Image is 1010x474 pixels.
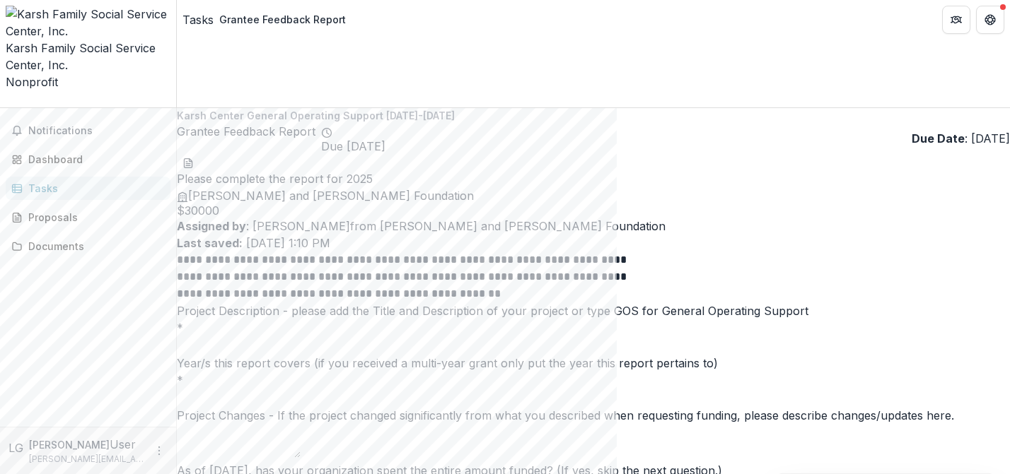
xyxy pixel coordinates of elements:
[8,439,23,456] div: Lila Guirguis
[177,235,1010,251] p: [DATE] 1:10 PM
[6,6,170,40] img: Karsh Family Social Service Center, Inc.
[6,40,170,73] div: Karsh Family Social Service Center, Inc.
[28,210,159,225] div: Proposals
[110,436,136,453] p: User
[6,119,170,142] button: Notifications
[177,108,1010,123] p: Karsh Center General Operating Support [DATE]-[DATE]
[177,236,243,250] strong: Last saved:
[177,355,1010,372] p: Year/s this report covers (if you received a multi-year grant only put the year this report perta...
[6,148,170,171] a: Dashboard
[6,235,170,258] a: Documents
[28,125,165,137] span: Notifications
[219,12,346,27] div: Grantee Feedback Report
[188,189,474,203] span: [PERSON_NAME] and [PERSON_NAME] Foundation
[29,453,145,466] p: [PERSON_NAME][EMAIL_ADDRESS][DOMAIN_NAME]
[177,407,1010,424] p: Project Changes - If the project changed significantly from what you described when requesting fu...
[28,152,159,167] div: Dashboard
[28,181,159,196] div: Tasks
[177,219,246,233] strong: Assigned by
[28,239,159,254] div: Documents
[151,442,168,459] button: More
[177,218,1010,235] p: : [PERSON_NAME] from [PERSON_NAME] and [PERSON_NAME] Foundation
[912,131,965,146] strong: Due Date
[6,177,170,200] a: Tasks
[177,172,373,186] span: Please complete the report for 2025
[976,6,1004,34] button: Get Help
[912,130,1010,147] p: : [DATE]
[177,302,1010,319] p: Project Description - please add the Title and Description of your project or type GOS for Genera...
[321,140,385,153] span: Due [DATE]
[6,206,170,229] a: Proposals
[182,11,214,28] a: Tasks
[942,6,970,34] button: Partners
[182,153,194,170] button: download-word-button
[182,9,352,30] nav: breadcrumb
[177,123,315,153] h2: Grantee Feedback Report
[6,75,58,89] span: Nonprofit
[177,204,1010,218] span: $ 30000
[29,437,110,452] p: [PERSON_NAME]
